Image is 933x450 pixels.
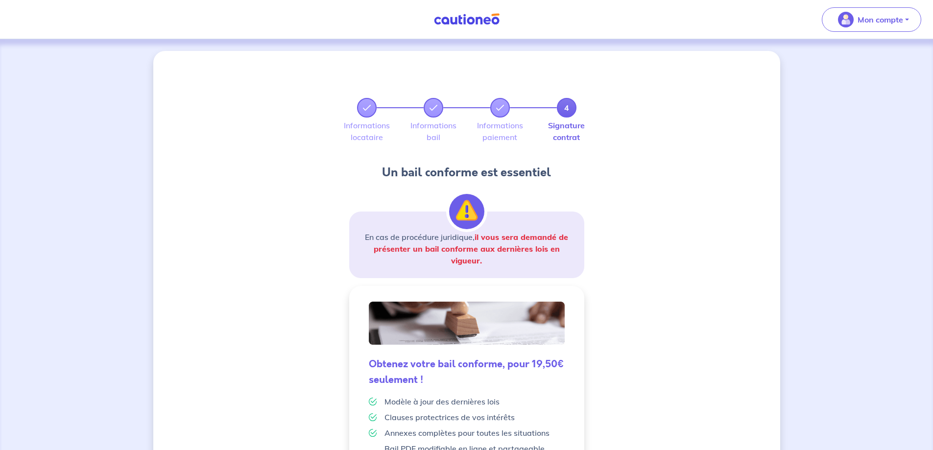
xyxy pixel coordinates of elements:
[557,121,576,141] label: Signature contrat
[384,427,550,439] p: Annexes complètes pour toutes les situations
[424,121,443,141] label: Informations bail
[361,231,573,266] p: En cas de procédure juridique,
[357,121,377,141] label: Informations locataire
[349,165,584,180] h4: Un bail conforme est essentiel
[490,121,510,141] label: Informations paiement
[858,14,903,25] p: Mon compte
[384,396,500,407] p: Modèle à jour des dernières lois
[369,302,565,345] img: valid-lease.png
[384,411,515,423] p: Clauses protectrices de vos intérêts
[822,7,921,32] button: illu_account_valid_menu.svgMon compte
[449,194,484,229] img: illu_alert.svg
[369,356,565,388] h5: Obtenez votre bail conforme, pour 19,50€ seulement !
[374,232,569,265] strong: il vous sera demandé de présenter un bail conforme aux dernières lois en vigueur.
[430,13,503,25] img: Cautioneo
[557,98,576,118] a: 4
[838,12,854,27] img: illu_account_valid_menu.svg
